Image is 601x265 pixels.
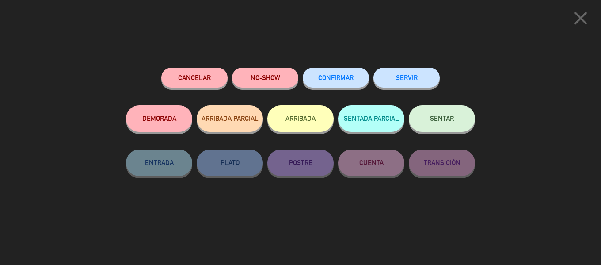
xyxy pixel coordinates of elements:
[430,115,454,122] span: SENTAR
[197,150,263,176] button: PLATO
[197,105,263,132] button: ARRIBADA PARCIAL
[409,105,475,132] button: SENTAR
[570,7,592,29] i: close
[232,68,298,88] button: NO-SHOW
[373,68,440,88] button: SERVIR
[126,105,192,132] button: DEMORADA
[161,68,228,88] button: Cancelar
[338,150,404,176] button: CUENTA
[267,150,334,176] button: POSTRE
[126,150,192,176] button: ENTRADA
[303,68,369,88] button: CONFIRMAR
[409,150,475,176] button: TRANSICIÓN
[338,105,404,132] button: SENTADA PARCIAL
[567,7,594,33] button: close
[202,115,259,122] span: ARRIBADA PARCIAL
[267,105,334,132] button: ARRIBADA
[318,74,354,81] span: CONFIRMAR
